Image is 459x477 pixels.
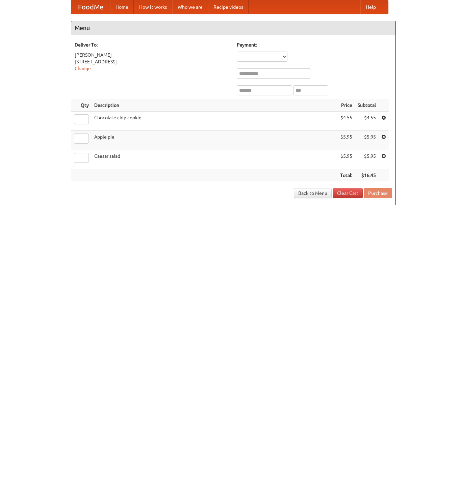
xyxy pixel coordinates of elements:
[172,0,208,14] a: Who we are
[208,0,249,14] a: Recipe videos
[75,66,91,71] a: Change
[75,41,230,48] h5: Deliver To:
[364,188,392,198] button: Purchase
[355,131,379,150] td: $5.95
[294,188,332,198] a: Back to Menu
[355,150,379,169] td: $5.95
[134,0,172,14] a: How it works
[333,188,363,198] a: Clear Cart
[92,150,337,169] td: Caesar salad
[71,21,396,35] h4: Menu
[92,131,337,150] td: Apple pie
[75,58,230,65] div: [STREET_ADDRESS]
[355,169,379,182] th: $16.45
[71,99,92,112] th: Qty
[75,52,230,58] div: [PERSON_NAME]
[337,99,355,112] th: Price
[71,0,110,14] a: FoodMe
[337,112,355,131] td: $4.55
[337,150,355,169] td: $5.95
[92,99,337,112] th: Description
[110,0,134,14] a: Home
[355,99,379,112] th: Subtotal
[92,112,337,131] td: Chocolate chip cookie
[360,0,381,14] a: Help
[355,112,379,131] td: $4.55
[237,41,392,48] h5: Payment:
[337,169,355,182] th: Total:
[337,131,355,150] td: $5.95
